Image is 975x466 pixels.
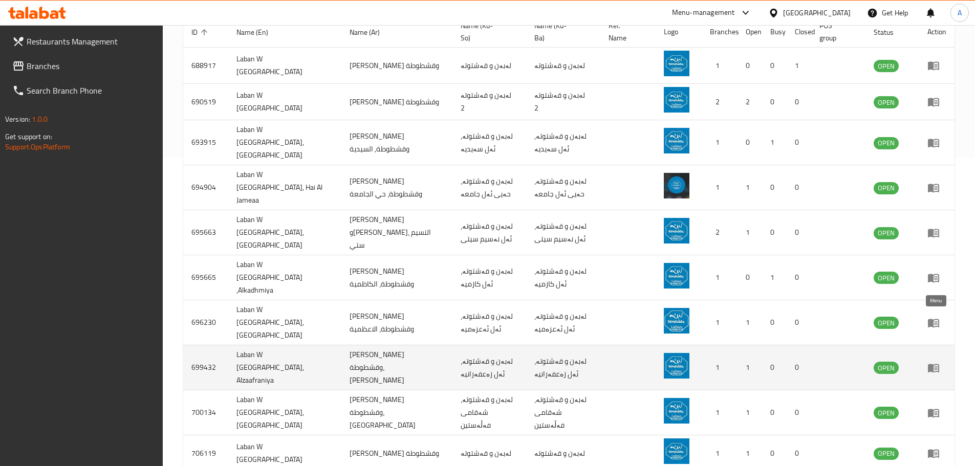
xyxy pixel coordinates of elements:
[228,165,341,210] td: Laban W [GEOGRAPHIC_DATA], Hai Al Jameaa
[664,173,689,198] img: Laban W Kashtuta, Hai Al Jameaa
[762,255,787,300] td: 1
[5,140,70,153] a: Support.OpsPlatform
[927,317,946,329] div: Menu
[228,48,341,84] td: Laban W [GEOGRAPHIC_DATA]
[927,447,946,459] div: Menu
[183,300,228,345] td: 696230
[341,210,452,255] td: [PERSON_NAME] و[PERSON_NAME]، النسيم ستي
[526,210,600,255] td: لەبەن و قەشتوتە، ئەل نەسیم سیتی
[341,165,452,210] td: [PERSON_NAME] وقشطوطة، حي الجامعة
[738,255,762,300] td: 0
[183,48,228,84] td: 688917
[874,272,899,284] div: OPEN
[461,19,514,44] span: Name (Ku-So)
[609,19,643,44] span: Ref. Name
[341,345,452,390] td: [PERSON_NAME] وقشطوطة، [PERSON_NAME]
[183,390,228,435] td: 700134
[787,345,811,390] td: 0
[4,78,163,103] a: Search Branch Phone
[738,210,762,255] td: 1
[787,120,811,165] td: 0
[228,84,341,120] td: Laban W [GEOGRAPHIC_DATA]
[702,16,738,48] th: Branches
[874,362,899,374] span: OPEN
[341,48,452,84] td: [PERSON_NAME] وقشطوطة
[702,255,738,300] td: 1
[787,210,811,255] td: 0
[919,16,955,48] th: Action
[958,7,962,18] span: A
[787,165,811,210] td: 0
[874,182,899,194] span: OPEN
[927,96,946,108] div: Menu
[341,390,452,435] td: [PERSON_NAME] وقشطوطة، [GEOGRAPHIC_DATA]
[738,345,762,390] td: 1
[32,113,48,126] span: 1.0.0
[341,300,452,345] td: [PERSON_NAME] وقشطوطة، الاعظمية
[787,255,811,300] td: 0
[702,300,738,345] td: 1
[874,137,899,149] span: OPEN
[787,390,811,435] td: 0
[738,390,762,435] td: 1
[656,16,702,48] th: Logo
[534,19,588,44] span: Name (Ku-Ba)
[762,165,787,210] td: 0
[927,407,946,419] div: Menu
[664,263,689,289] img: Laban W Kashtuta ,Alkadhmiya
[236,26,281,38] span: Name (En)
[228,120,341,165] td: Laban W [GEOGRAPHIC_DATA], [GEOGRAPHIC_DATA]
[27,35,155,48] span: Restaurants Management
[350,26,393,38] span: Name (Ar)
[27,84,155,97] span: Search Branch Phone
[927,227,946,239] div: Menu
[452,165,526,210] td: لەبەن و قەشتوتە، حەیی ئەل جامعە
[787,16,811,48] th: Closed
[874,227,899,239] div: OPEN
[526,48,600,84] td: لەبەن و قەشتوتە
[452,300,526,345] td: لەبەن و قەشتوتە، ئەل ئەعزەمیە
[738,84,762,120] td: 2
[452,345,526,390] td: لەبەن و قەشتوتە، ئەل زەعفەرانیە
[738,165,762,210] td: 1
[874,97,899,108] span: OPEN
[927,272,946,284] div: Menu
[874,60,899,72] span: OPEN
[787,84,811,120] td: 0
[228,210,341,255] td: Laban W [GEOGRAPHIC_DATA], [GEOGRAPHIC_DATA]
[738,300,762,345] td: 1
[4,29,163,54] a: Restaurants Management
[526,84,600,120] td: لەبەن و قەشتوتە 2
[341,120,452,165] td: [PERSON_NAME] وقشطوطة, السيدية
[762,84,787,120] td: 0
[819,19,853,44] span: POS group
[787,48,811,84] td: 1
[787,300,811,345] td: 0
[874,448,899,459] span: OPEN
[762,300,787,345] td: 0
[664,398,689,424] img: Laban W Kashtuta, Palestine St
[762,16,787,48] th: Busy
[341,255,452,300] td: [PERSON_NAME] وقشطوطة، الكاظمية
[664,308,689,334] img: Laban W Kashtuta, Aladhamiya
[183,210,228,255] td: 695663
[228,345,341,390] td: Laban W [GEOGRAPHIC_DATA], Alzaafraniya
[762,210,787,255] td: 0
[526,345,600,390] td: لەبەن و قەشتوتە، ئەل زەعفەرانیە
[702,84,738,120] td: 2
[526,300,600,345] td: لەبەن و قەشتوتە، ئەل ئەعزەمیە
[702,120,738,165] td: 1
[664,128,689,153] img: Laban W Kashtuta, Alsaydiya
[874,227,899,239] span: OPEN
[874,407,899,419] span: OPEN
[762,390,787,435] td: 0
[927,182,946,194] div: Menu
[452,120,526,165] td: لەبەن و قەشتوتە, ئەل سەیدیە
[183,255,228,300] td: 695665
[526,255,600,300] td: لەبەن و قەشتوتە، ئەل کازمیە
[4,54,163,78] a: Branches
